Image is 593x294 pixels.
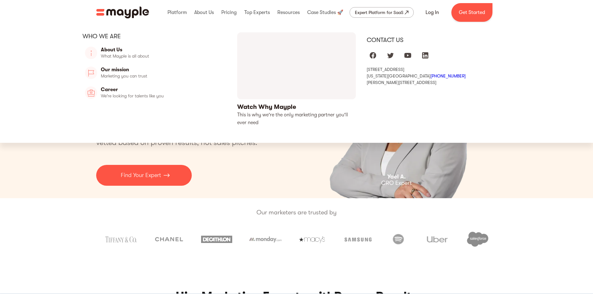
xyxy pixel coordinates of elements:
a: Get Started [451,3,492,22]
div: Who we are [82,32,227,40]
a: Expert Platform for SaaS [350,7,414,18]
img: Mayple logo [96,7,149,18]
div: About Us [193,2,215,22]
div: Platform [166,2,188,22]
p: Find Your Expert [121,171,161,180]
img: youtube logo [404,52,412,59]
div: Contact us [367,36,511,44]
a: [PHONE_NUMBER] [431,73,466,78]
div: [STREET_ADDRESS] [US_STATE][GEOGRAPHIC_DATA] [PERSON_NAME][STREET_ADDRESS] [367,67,511,85]
div: Expert Platform for SaaS [355,9,403,16]
a: home [96,7,149,18]
div: Resources [276,2,301,22]
img: linkedIn [421,52,429,59]
a: Mayple at Twitter [384,49,397,62]
div: Pricing [220,2,238,22]
a: Mayple at Youtube [402,49,414,62]
a: Log In [418,5,446,20]
a: Mayple at LinkedIn [419,49,431,62]
img: twitter logo [387,52,394,59]
div: Top Experts [243,2,271,22]
a: Find Your Expert [96,165,192,186]
a: Mayple at Facebook [367,49,379,62]
a: open lightbox [237,32,356,127]
img: facebook logo [369,52,377,59]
